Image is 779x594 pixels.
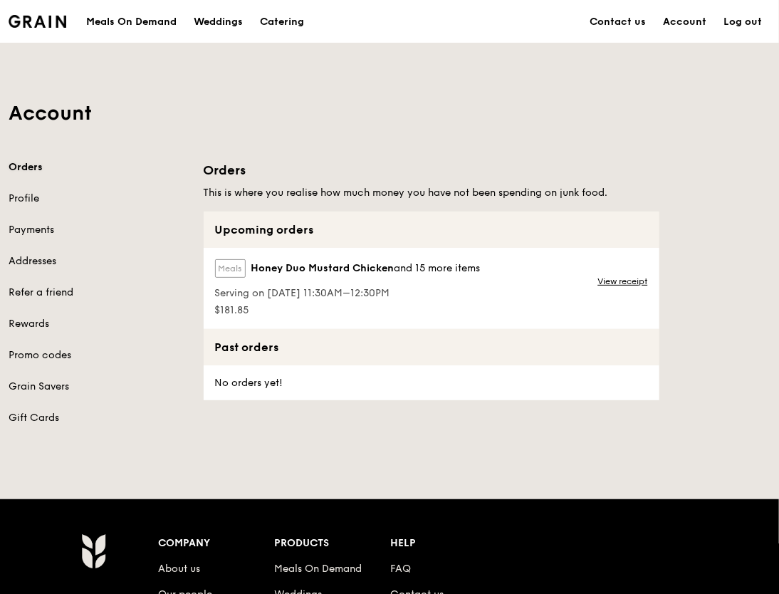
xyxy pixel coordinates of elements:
[215,303,481,318] span: $181.85
[204,212,659,248] div: Upcoming orders
[204,329,659,365] div: Past orders
[215,259,246,278] label: Meals
[158,563,200,575] a: About us
[9,286,187,300] a: Refer a friend
[9,192,187,206] a: Profile
[9,380,187,394] a: Grain Savers
[204,186,659,200] h5: This is where you realise how much money you have not been spending on junk food.
[274,533,390,553] div: Products
[9,100,770,126] h1: Account
[204,160,659,180] h1: Orders
[9,254,187,269] a: Addresses
[86,1,177,43] div: Meals On Demand
[598,276,648,287] a: View receipt
[9,15,66,28] img: Grain
[9,411,187,425] a: Gift Cards
[9,348,187,363] a: Promo codes
[394,262,481,274] span: and 15 more items
[391,533,507,553] div: Help
[260,1,304,43] div: Catering
[9,160,187,174] a: Orders
[194,1,243,43] div: Weddings
[251,261,394,276] span: Honey Duo Mustard Chicken
[274,563,362,575] a: Meals On Demand
[391,563,412,575] a: FAQ
[81,533,106,569] img: Grain
[9,317,187,331] a: Rewards
[185,1,251,43] a: Weddings
[654,1,715,43] a: Account
[715,1,770,43] a: Log out
[215,286,481,301] span: Serving on [DATE] 11:30AM–12:30PM
[9,223,187,237] a: Payments
[158,533,274,553] div: Company
[204,365,292,400] div: No orders yet!
[581,1,654,43] a: Contact us
[251,1,313,43] a: Catering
